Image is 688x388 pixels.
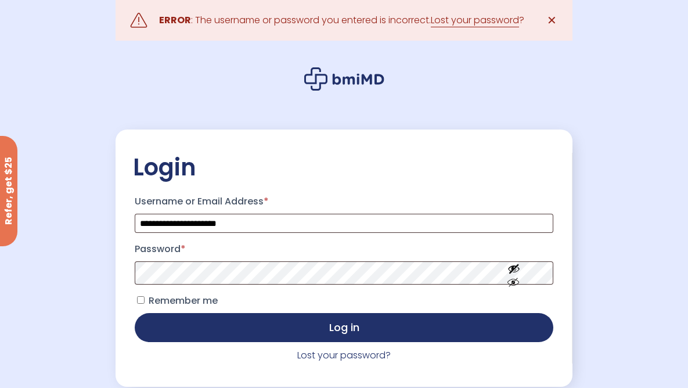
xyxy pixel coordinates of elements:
[135,240,553,258] label: Password
[481,253,546,293] button: Show password
[135,313,553,342] button: Log in
[149,294,218,307] span: Remember me
[137,296,145,304] input: Remember me
[135,192,553,211] label: Username or Email Address
[159,12,524,28] div: : The username or password you entered is incorrect. ?
[541,9,564,32] a: ✕
[547,12,557,28] span: ✕
[133,153,554,182] h2: Login
[297,349,391,362] a: Lost your password?
[159,13,191,27] strong: ERROR
[431,13,519,27] a: Lost your password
